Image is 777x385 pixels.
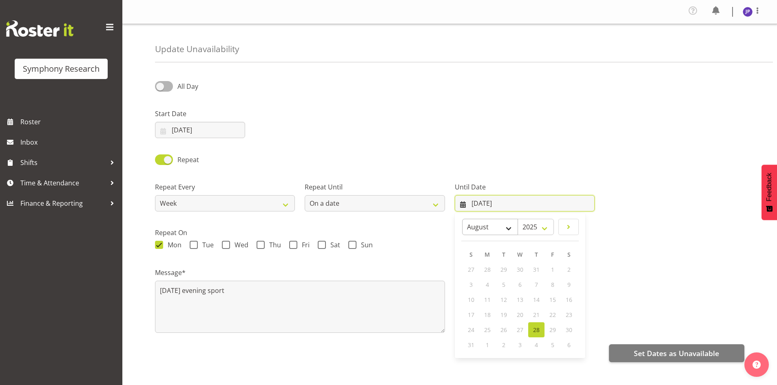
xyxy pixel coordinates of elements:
span: 22 [549,311,556,319]
span: 29 [549,326,556,334]
h4: Update Unavailability [155,44,239,54]
span: 20 [517,311,523,319]
span: Roster [20,116,118,128]
span: Shifts [20,156,106,169]
span: Repeat [173,155,199,165]
span: 27 [468,266,474,273]
span: Sat [326,241,340,249]
span: 28 [484,266,491,273]
input: Click to select... [455,195,595,211]
span: 2 [567,266,571,273]
span: 19 [500,311,507,319]
label: Repeat Every [155,182,295,192]
span: 6 [567,341,571,349]
span: T [502,251,505,258]
span: M [485,251,490,258]
span: Wed [230,241,248,249]
label: Message* [155,268,445,277]
span: 24 [468,326,474,334]
span: 8 [551,281,554,288]
label: Until Date [455,182,595,192]
span: 6 [518,281,522,288]
span: 25 [484,326,491,334]
span: 26 [500,326,507,334]
span: Time & Attendance [20,177,106,189]
span: 27 [517,326,523,334]
span: 1 [551,266,554,273]
span: 10 [468,296,474,304]
span: W [517,251,522,258]
span: 2 [502,341,505,349]
span: 17 [468,311,474,319]
span: S [469,251,473,258]
span: All Day [177,82,198,91]
span: 16 [566,296,572,304]
span: 31 [533,266,540,273]
span: S [567,251,571,258]
span: 11 [484,296,491,304]
span: Sun [356,241,373,249]
span: 1 [486,341,489,349]
span: 14 [533,296,540,304]
span: 31 [468,341,474,349]
span: 30 [566,326,572,334]
span: Fri [297,241,310,249]
div: Symphony Research [23,63,100,75]
span: 28 [533,326,540,334]
span: Tue [198,241,214,249]
span: 29 [500,266,507,273]
img: judith-partridge11888.jpg [743,7,753,17]
span: 5 [502,281,505,288]
span: 15 [549,296,556,304]
span: 30 [517,266,523,273]
span: Inbox [20,136,118,148]
span: 9 [567,281,571,288]
span: Thu [265,241,281,249]
span: 21 [533,311,540,319]
span: 3 [469,281,473,288]
label: Repeat Until [305,182,445,192]
span: 12 [500,296,507,304]
img: Rosterit website logo [6,20,73,37]
span: F [551,251,554,258]
span: Feedback [766,173,773,201]
button: Set Dates as Unavailable [609,344,744,362]
span: 3 [518,341,522,349]
span: Mon [163,241,182,249]
span: Set Dates as Unavailable [634,348,719,359]
span: 4 [535,341,538,349]
span: 4 [486,281,489,288]
span: 13 [517,296,523,304]
span: 5 [551,341,554,349]
img: help-xxl-2.png [753,361,761,369]
button: Feedback - Show survey [762,165,777,220]
input: Click to select... [155,122,245,138]
label: Start Date [155,109,245,119]
span: Finance & Reporting [20,197,106,209]
span: 23 [566,311,572,319]
label: Repeat On [155,228,744,238]
span: T [535,251,538,258]
span: 7 [535,281,538,288]
span: 18 [484,311,491,319]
